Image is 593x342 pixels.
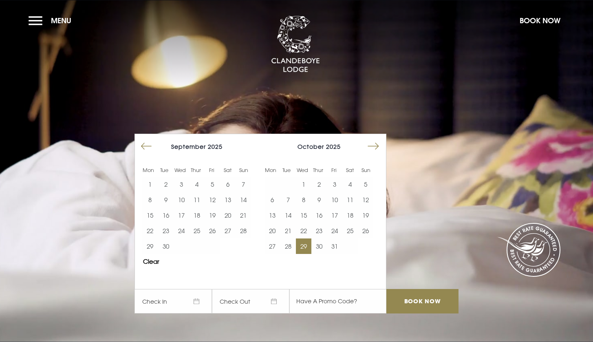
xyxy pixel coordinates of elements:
[342,177,358,192] td: Choose Saturday, October 4, 2025 as your start date.
[265,207,280,223] td: Choose Monday, October 13, 2025 as your start date.
[189,177,205,192] button: 4
[280,207,295,223] button: 14
[296,223,311,238] button: 22
[265,238,280,254] button: 27
[296,207,311,223] button: 15
[158,223,173,238] td: Choose Tuesday, September 23, 2025 as your start date.
[142,177,158,192] button: 1
[358,207,373,223] td: Choose Sunday, October 19, 2025 as your start date.
[205,207,220,223] button: 19
[311,192,327,207] td: Choose Thursday, October 9, 2025 as your start date.
[327,192,342,207] button: 10
[311,238,327,254] td: Choose Thursday, October 30, 2025 as your start date.
[311,192,327,207] button: 9
[280,207,295,223] td: Choose Tuesday, October 14, 2025 as your start date.
[311,177,327,192] button: 2
[205,192,220,207] button: 12
[51,16,71,25] span: Menu
[158,238,173,254] button: 30
[171,143,206,150] span: September
[236,192,251,207] button: 14
[236,207,251,223] button: 21
[220,207,236,223] td: Choose Saturday, September 20, 2025 as your start date.
[189,223,205,238] button: 25
[236,223,251,238] button: 28
[142,207,158,223] button: 15
[143,258,159,265] button: Clear
[311,223,327,238] td: Choose Thursday, October 23, 2025 as your start date.
[205,207,220,223] td: Choose Friday, September 19, 2025 as your start date.
[358,192,373,207] td: Choose Sunday, October 12, 2025 as your start date.
[265,223,280,238] button: 20
[236,177,251,192] td: Choose Sunday, September 7, 2025 as your start date.
[327,223,342,238] button: 24
[174,192,189,207] td: Choose Wednesday, September 10, 2025 as your start date.
[296,207,311,223] td: Choose Wednesday, October 15, 2025 as your start date.
[296,238,311,254] td: Choose Wednesday, October 29, 2025 as your start date.
[142,192,158,207] button: 8
[189,207,205,223] button: 18
[280,192,295,207] button: 7
[220,192,236,207] td: Choose Saturday, September 13, 2025 as your start date.
[298,143,324,150] span: October
[327,177,342,192] td: Choose Friday, October 3, 2025 as your start date.
[158,207,173,223] td: Choose Tuesday, September 16, 2025 as your start date.
[280,238,295,254] td: Choose Tuesday, October 28, 2025 as your start date.
[205,223,220,238] td: Choose Friday, September 26, 2025 as your start date.
[342,223,358,238] button: 25
[280,192,295,207] td: Choose Tuesday, October 7, 2025 as your start date.
[205,223,220,238] button: 26
[208,143,223,150] span: 2025
[311,207,327,223] button: 16
[158,177,173,192] button: 2
[142,192,158,207] td: Choose Monday, September 8, 2025 as your start date.
[158,223,173,238] button: 23
[342,177,358,192] button: 4
[174,177,189,192] td: Choose Wednesday, September 3, 2025 as your start date.
[142,238,158,254] button: 29
[158,207,173,223] button: 16
[265,192,280,207] button: 6
[327,207,342,223] button: 17
[342,192,358,207] td: Choose Saturday, October 11, 2025 as your start date.
[327,238,342,254] button: 31
[296,177,311,192] button: 1
[358,223,373,238] button: 26
[189,177,205,192] td: Choose Thursday, September 4, 2025 as your start date.
[265,192,280,207] td: Choose Monday, October 6, 2025 as your start date.
[174,207,189,223] td: Choose Wednesday, September 17, 2025 as your start date.
[189,223,205,238] td: Choose Thursday, September 25, 2025 as your start date.
[516,12,564,29] button: Book Now
[358,177,373,192] td: Choose Sunday, October 5, 2025 as your start date.
[205,192,220,207] td: Choose Friday, September 12, 2025 as your start date.
[220,223,236,238] td: Choose Saturday, September 27, 2025 as your start date.
[342,223,358,238] td: Choose Saturday, October 25, 2025 as your start date.
[311,177,327,192] td: Choose Thursday, October 2, 2025 as your start date.
[327,207,342,223] td: Choose Friday, October 17, 2025 as your start date.
[142,207,158,223] td: Choose Monday, September 15, 2025 as your start date.
[296,192,311,207] td: Choose Wednesday, October 8, 2025 as your start date.
[174,223,189,238] button: 24
[134,289,212,313] span: Check In
[296,223,311,238] td: Choose Wednesday, October 22, 2025 as your start date.
[189,192,205,207] td: Choose Thursday, September 11, 2025 as your start date.
[358,223,373,238] td: Choose Sunday, October 26, 2025 as your start date.
[311,223,327,238] button: 23
[265,207,280,223] button: 13
[158,192,173,207] td: Choose Tuesday, September 9, 2025 as your start date.
[236,192,251,207] td: Choose Sunday, September 14, 2025 as your start date.
[358,207,373,223] button: 19
[205,177,220,192] td: Choose Friday, September 5, 2025 as your start date.
[158,192,173,207] button: 9
[212,289,289,313] span: Check Out
[205,177,220,192] button: 5
[142,223,158,238] button: 22
[327,223,342,238] td: Choose Friday, October 24, 2025 as your start date.
[327,238,342,254] td: Choose Friday, October 31, 2025 as your start date.
[189,207,205,223] td: Choose Thursday, September 18, 2025 as your start date.
[220,207,236,223] button: 20
[142,177,158,192] td: Choose Monday, September 1, 2025 as your start date.
[358,192,373,207] button: 12
[220,223,236,238] button: 27
[265,238,280,254] td: Choose Monday, October 27, 2025 as your start date.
